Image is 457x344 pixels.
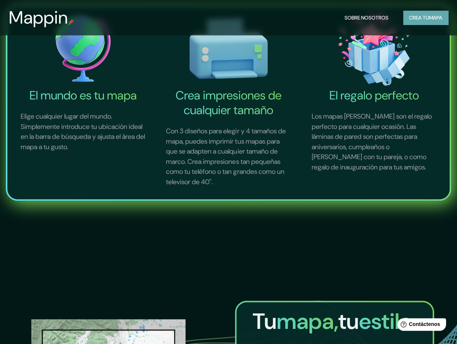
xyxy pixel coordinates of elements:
font: mapa, [277,306,338,336]
button: Sobre nosotros [342,11,391,25]
img: pin de mapeo [68,19,74,25]
img: El icono del regalo perfecto [303,9,445,88]
font: Elige cualquier lugar del mundo. Simplemente introduce tu ubicación ideal en la barra de búsqueda... [21,112,145,151]
font: Sobre nosotros [345,14,388,21]
img: Crea impresiones de cualquier tamaño-icono [157,9,300,88]
img: El mundo es tu icono de mapa [12,9,154,88]
iframe: Lanzador de widgets de ayuda [391,315,449,336]
font: estilo. [359,306,417,336]
font: El regalo perfecto [329,88,419,103]
font: mapa [429,14,442,21]
button: Crea tumapa [403,11,448,25]
font: Tu [253,306,277,336]
font: Crea tu [409,14,429,21]
font: Mappin [9,6,68,29]
font: Crea impresiones de cualquier tamaño [176,88,281,118]
font: Los mapas [PERSON_NAME] son el regalo perfecto para cualquier ocasión. Las láminas de pared son p... [312,112,432,172]
font: El mundo es tu mapa [30,88,137,103]
font: tu [338,306,359,336]
font: Con 3 diseños para elegir y 4 tamaños de mapa, puedes imprimir tus mapas para que se adapten a cu... [166,127,285,186]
